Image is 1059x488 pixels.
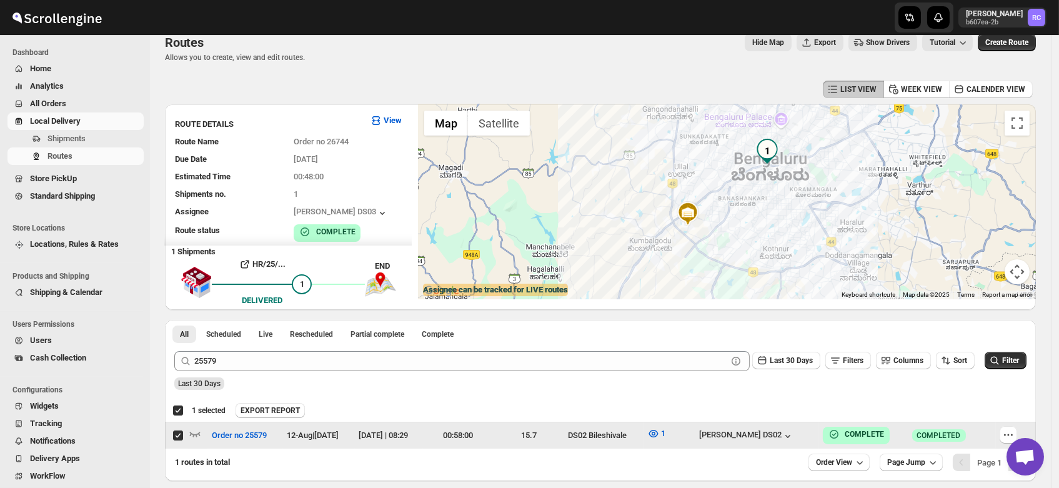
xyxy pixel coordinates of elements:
span: 1 [294,189,298,199]
span: Filter [1002,356,1019,365]
a: Report a map error [982,291,1032,298]
a: Open this area in Google Maps (opens a new window) [421,283,462,299]
button: COMPLETE [828,428,885,441]
button: User menu [958,7,1047,27]
span: Route status [175,226,220,235]
button: Export [797,34,843,51]
button: Cash Collection [7,349,144,367]
img: shop.svg [181,258,212,307]
button: Page Jump [880,454,943,471]
div: 1 [755,139,780,164]
span: Rescheduled [290,329,333,339]
button: Delivery Apps [7,450,144,467]
img: ScrollEngine [10,2,104,33]
span: [DATE] [294,154,318,164]
button: Tracking [7,415,144,432]
span: Complete [422,329,454,339]
div: DELIVERED [242,294,282,307]
p: b607ea-2b [966,19,1023,26]
button: [PERSON_NAME] DS02 [699,430,794,442]
span: Page Jump [887,457,925,467]
button: WorkFlow [7,467,144,485]
span: Order View [816,457,852,467]
span: Local Delivery [30,116,81,126]
b: COMPLETE [316,227,355,236]
button: HR/25/... [212,254,312,274]
b: 1 [997,458,1002,467]
span: Delivery Apps [30,454,80,463]
span: Columns [893,356,923,365]
button: Notifications [7,432,144,450]
button: Filters [825,352,871,369]
span: Routes [165,35,204,50]
span: Store Locations [12,223,144,233]
button: LIST VIEW [823,81,884,98]
span: WorkFlow [30,471,66,481]
label: Assignee can be tracked for LIVE routes [423,284,568,296]
b: COMPLETE [845,430,885,439]
button: Show satellite imagery [468,111,530,136]
button: All Orders [7,95,144,112]
button: Filter [985,352,1027,369]
div: DS02 Bileshivale [568,429,640,442]
span: Export [814,37,836,47]
span: Users Permissions [12,319,144,329]
span: 1 [300,279,304,289]
span: Dashboard [12,47,144,57]
span: Page [977,458,1002,467]
span: Notifications [30,436,76,446]
button: Analytics [7,77,144,95]
text: RC [1032,14,1041,22]
span: Last 30 Days [770,356,813,365]
button: Widgets [7,397,144,415]
button: Tutorial [922,34,973,51]
span: EXPORT REPORT [241,406,300,416]
div: 00:58:00 [427,429,490,442]
span: Hide Map [752,37,784,47]
b: HR/25/... [252,259,286,269]
b: 1 Shipments [165,241,216,256]
div: END [375,260,412,272]
button: Show Drivers [848,34,917,51]
img: Google [421,283,462,299]
button: Shipping & Calendar [7,284,144,301]
button: EXPORT REPORT [236,403,305,418]
span: Rahul Chopra [1028,9,1045,26]
button: [PERSON_NAME] DS03 [294,207,389,219]
span: Routes [47,151,72,161]
span: Sort [953,356,967,365]
a: Open chat [1007,438,1044,476]
span: Tracking [30,419,62,428]
span: Users [30,336,52,345]
button: All routes [172,326,196,343]
span: Locations, Rules & Rates [30,239,119,249]
nav: Pagination [953,454,1026,471]
span: Scheduled [206,329,241,339]
button: View [362,111,409,131]
span: 12-Aug | [DATE] [287,431,339,440]
span: Last 30 Days [178,379,221,388]
button: 1 [640,424,673,444]
span: 1 routes in total [175,457,230,467]
span: Due Date [175,154,207,164]
span: Cash Collection [30,353,86,362]
span: Widgets [30,401,59,411]
img: trip_end.png [365,272,396,296]
span: Standard Shipping [30,191,95,201]
button: Map action label [745,34,792,51]
span: All Orders [30,99,66,108]
span: LIST VIEW [840,84,877,94]
button: CALENDER VIEW [949,81,1033,98]
button: Last 30 Days [752,352,820,369]
span: Analytics [30,81,64,91]
span: Shipments no. [175,189,226,199]
span: All [180,329,189,339]
span: Route Name [175,137,219,146]
span: Configurations [12,385,144,395]
span: CALENDER VIEW [967,84,1025,94]
span: Shipments [47,134,86,143]
span: Filters [843,356,863,365]
span: Assignee [175,207,209,216]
